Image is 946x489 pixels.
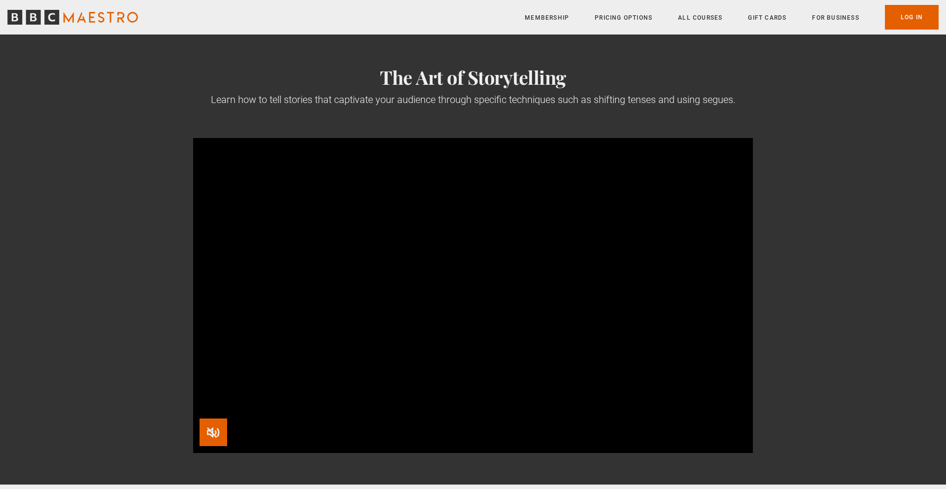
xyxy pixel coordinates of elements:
[200,419,227,446] button: Unmute
[525,5,939,30] nav: Primary
[193,138,753,453] video-js: Video Player
[525,13,569,23] a: Membership
[193,66,753,89] h2: The Art of Storytelling
[678,13,722,23] a: All Courses
[885,5,939,30] a: Log In
[7,10,138,25] svg: BBC Maestro
[812,13,859,23] a: For business
[748,13,786,23] a: Gift Cards
[193,93,753,106] div: Learn how to tell stories that captivate your audience through specific techniques such as shifti...
[595,13,652,23] a: Pricing Options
